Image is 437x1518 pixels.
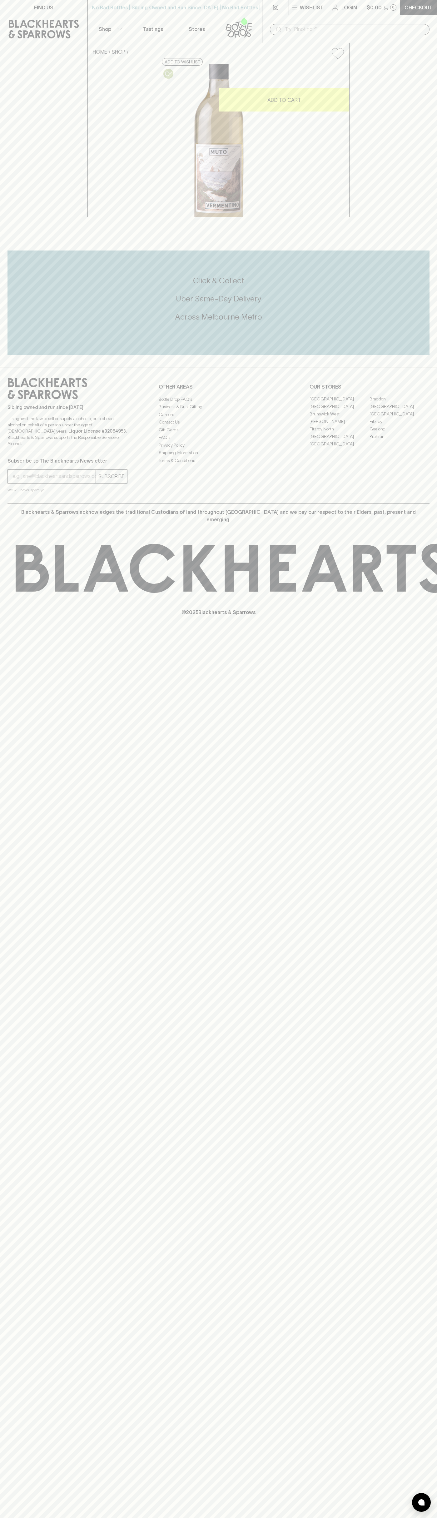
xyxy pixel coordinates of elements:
[310,403,370,410] a: [GEOGRAPHIC_DATA]
[159,457,279,464] a: Terms & Conditions
[310,410,370,418] a: Brunswick West
[159,434,279,441] a: FAQ's
[159,383,279,390] p: OTHER AREAS
[159,419,279,426] a: Contact Us
[143,25,163,33] p: Tastings
[159,426,279,434] a: Gift Cards
[162,67,175,80] a: Controlled exposure to oxygen, adding complexity and sometimes developed characteristics.
[163,69,173,79] img: Oxidative
[285,24,425,34] input: Try "Pinot noir"
[370,418,430,425] a: Fitzroy
[96,470,127,483] button: SUBSCRIBE
[7,294,430,304] h5: Uber Same-Day Delivery
[310,440,370,448] a: [GEOGRAPHIC_DATA]
[341,4,357,11] p: Login
[189,25,205,33] p: Stores
[159,395,279,403] a: Bottle Drop FAQ's
[310,418,370,425] a: [PERSON_NAME]
[7,457,127,464] p: Subscribe to The Blackhearts Newsletter
[131,15,175,43] a: Tastings
[219,88,349,112] button: ADD TO CART
[34,4,53,11] p: FIND US
[267,96,301,104] p: ADD TO CART
[7,312,430,322] h5: Across Melbourne Metro
[405,4,433,11] p: Checkout
[310,433,370,440] a: [GEOGRAPHIC_DATA]
[310,383,430,390] p: OUR STORES
[159,403,279,411] a: Business & Bulk Gifting
[112,49,125,55] a: SHOP
[300,4,324,11] p: Wishlist
[12,471,96,481] input: e.g. jane@blackheartsandsparrows.com.au
[310,425,370,433] a: Fitzroy North
[310,395,370,403] a: [GEOGRAPHIC_DATA]
[159,449,279,457] a: Shipping Information
[99,25,111,33] p: Shop
[370,433,430,440] a: Prahran
[370,410,430,418] a: [GEOGRAPHIC_DATA]
[159,441,279,449] a: Privacy Policy
[162,58,203,66] button: Add to wishlist
[7,415,127,447] p: It is against the law to sell or supply alcohol to, or to obtain alcohol on behalf of a person un...
[175,15,219,43] a: Stores
[370,425,430,433] a: Geelong
[392,6,395,9] p: 0
[329,46,346,62] button: Add to wishlist
[7,404,127,410] p: Sibling owned and run since [DATE]
[367,4,382,11] p: $0.00
[88,64,349,217] img: 40941.png
[370,395,430,403] a: Braddon
[7,487,127,493] p: We will never spam you
[159,411,279,418] a: Careers
[370,403,430,410] a: [GEOGRAPHIC_DATA]
[418,1499,425,1506] img: bubble-icon
[68,429,126,434] strong: Liquor License #32064953
[98,473,125,480] p: SUBSCRIBE
[88,15,132,43] button: Shop
[12,508,425,523] p: Blackhearts & Sparrows acknowledges the traditional Custodians of land throughout [GEOGRAPHIC_DAT...
[7,251,430,355] div: Call to action block
[7,275,430,286] h5: Click & Collect
[93,49,107,55] a: HOME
